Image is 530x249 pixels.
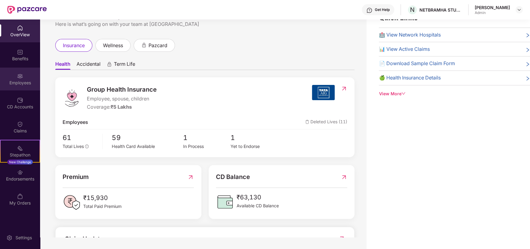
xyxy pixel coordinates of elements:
span: 1 [183,132,231,143]
span: ₹5 Lakhs [111,104,132,110]
img: svg+xml;base64,PHN2ZyBpZD0iQ0RfQWNjb3VudHMiIGRhdGEtbmFtZT0iQ0QgQWNjb3VudHMiIHhtbG5zPSJodHRwOi8vd3... [17,97,23,103]
img: svg+xml;base64,PHN2ZyB4bWxucz0iaHR0cDovL3d3dy53My5vcmcvMjAwMC9zdmciIHdpZHRoPSIyMSIgaGVpZ2h0PSIyMC... [17,145,23,151]
span: wellness [103,42,123,49]
img: RedirectIcon [339,235,345,241]
img: svg+xml;base64,PHN2ZyBpZD0iU2V0dGluZy0yMHgyMCIgeG1sbnM9Imh0dHA6Ly93d3cudzMub3JnLzIwMDAvc3ZnIiB3aW... [6,235,12,241]
span: Total Lives [63,144,84,149]
img: svg+xml;base64,PHN2ZyBpZD0iQmVuZWZpdHMiIHhtbG5zPSJodHRwOi8vd3d3LnczLm9yZy8yMDAwL3N2ZyIgd2lkdGg9Ij... [17,49,23,55]
img: svg+xml;base64,PHN2ZyBpZD0iRHJvcGRvd24tMzJ4MzIiIHhtbG5zPSJodHRwOi8vd3d3LnczLm9yZy8yMDAwL3N2ZyIgd2... [517,7,521,12]
img: RedirectIcon [187,172,194,182]
img: PaidPremiumIcon [63,193,81,212]
img: deleteIcon [305,120,309,124]
div: Admin [475,10,510,15]
span: 1 [231,132,278,143]
span: info-circle [85,145,89,148]
span: 59 [112,132,183,143]
div: Stepathon [1,152,39,158]
span: Employees [63,118,88,126]
img: svg+xml;base64,PHN2ZyBpZD0iRW5kb3JzZW1lbnRzIiB4bWxucz0iaHR0cDovL3d3dy53My5vcmcvMjAwMC9zdmciIHdpZH... [17,169,23,175]
span: Employee, spouse, children [87,95,157,103]
span: insurance [63,42,85,49]
div: [PERSON_NAME] [475,5,510,10]
div: View More [379,90,530,97]
span: Accidental [77,61,101,70]
span: Available CD Balance [237,202,279,209]
div: Here is what’s going on with your team at [GEOGRAPHIC_DATA] [55,20,354,28]
div: Claim Update [65,234,104,244]
span: N [410,6,415,13]
span: 61 [63,132,98,143]
div: Settings [14,235,34,241]
span: Health [55,61,70,70]
span: right [525,47,530,53]
img: svg+xml;base64,PHN2ZyBpZD0iSG9tZSIgeG1sbnM9Imh0dHA6Ly93d3cudzMub3JnLzIwMDAvc3ZnIiB3aWR0aD0iMjAiIG... [17,25,23,31]
img: logo [63,89,81,107]
div: In Process [183,143,231,150]
span: right [525,32,530,39]
span: 📊 View Active Claims [379,45,429,53]
img: RedirectIcon [341,86,347,92]
img: svg+xml;base64,PHN2ZyBpZD0iRW1wbG95ZWVzIiB4bWxucz0iaHR0cDovL3d3dy53My5vcmcvMjAwMC9zdmciIHdpZHRoPS... [17,73,23,79]
div: New Challenge [7,160,33,164]
div: animation [107,61,112,67]
div: NETBRAMHA STUDIOS LLP [419,7,462,13]
span: Total Paid Premium [83,203,121,210]
div: Get Help [375,7,390,12]
span: 📄 Download Sample Claim Form [379,60,455,67]
span: ₹63,130 [237,193,279,202]
img: CDBalanceIcon [216,193,234,211]
div: Coverage: [87,103,157,111]
span: Group Health Insurance [87,85,157,95]
div: Yet to Endorse [231,143,278,150]
span: right [525,75,530,82]
span: Term Life [114,61,135,70]
img: insurerIcon [312,85,335,100]
img: New Pazcare Logo [7,6,47,14]
span: Premium [63,172,89,182]
img: svg+xml;base64,PHN2ZyBpZD0iQ2xhaW0iIHhtbG5zPSJodHRwOi8vd3d3LnczLm9yZy8yMDAwL3N2ZyIgd2lkdGg9IjIwIi... [17,121,23,127]
span: down [401,91,405,96]
img: svg+xml;base64,PHN2ZyBpZD0iTXlfT3JkZXJzIiBkYXRhLW5hbWU9Ik15IE9yZGVycyIgeG1sbnM9Imh0dHA6Ly93d3cudz... [17,193,23,199]
img: svg+xml;base64,PHN2ZyBpZD0iSGVscC0zMngzMiIgeG1sbnM9Imh0dHA6Ly93d3cudzMub3JnLzIwMDAvc3ZnIiB3aWR0aD... [366,7,372,13]
span: 🍏 Health Insurance Details [379,74,440,82]
img: RedirectIcon [341,172,347,182]
span: CD Balance [216,172,250,182]
span: ₹15,930 [83,193,121,203]
span: right [525,61,530,67]
span: Deleted Lives (11) [305,118,347,126]
span: pazcard [149,42,167,49]
div: animation [141,42,147,48]
span: 🏥 View Network Hospitals [379,31,440,39]
div: Health Card Available [112,143,183,150]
